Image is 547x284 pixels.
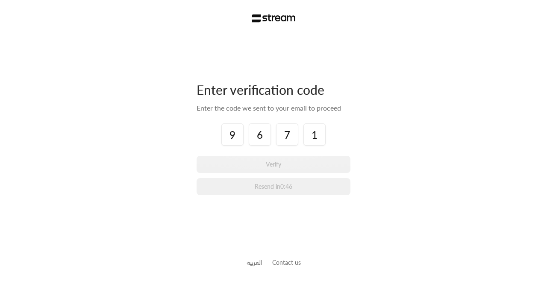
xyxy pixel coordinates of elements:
img: Stream Logo [252,14,296,23]
div: Enter the code we sent to your email to proceed [197,103,350,113]
button: Contact us [272,258,301,267]
a: العربية [247,255,262,270]
div: Enter verification code [197,82,350,98]
a: Contact us [272,259,301,266]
